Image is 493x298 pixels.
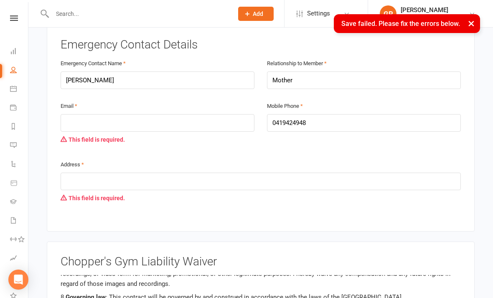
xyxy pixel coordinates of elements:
[380,5,396,22] div: GR
[307,4,330,23] span: Settings
[50,8,227,20] input: Search...
[334,14,480,33] div: Save failed. Please fix the errors below.
[238,7,274,21] button: Add
[61,190,461,206] div: This field is required.
[10,118,29,137] a: Reports
[401,14,448,21] div: Chopper's Gym
[10,80,29,99] a: Calendar
[10,43,29,61] a: Dashboard
[61,160,84,169] label: Address
[10,99,29,118] a: Payments
[61,255,461,268] h3: Chopper's Gym Liability Waiver
[401,6,448,14] div: [PERSON_NAME]
[253,10,263,17] span: Add
[10,174,29,193] a: Product Sales
[267,59,327,68] label: Relationship to Member
[61,59,126,68] label: Emergency Contact Name
[10,250,29,268] a: Assessments
[61,102,77,111] label: Email
[267,102,303,111] label: Mobile Phone
[61,38,461,51] h3: Emergency Contact Details
[10,61,29,80] a: People
[464,14,479,32] button: ×
[8,270,28,290] div: Open Intercom Messenger
[61,132,254,148] div: This field is required.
